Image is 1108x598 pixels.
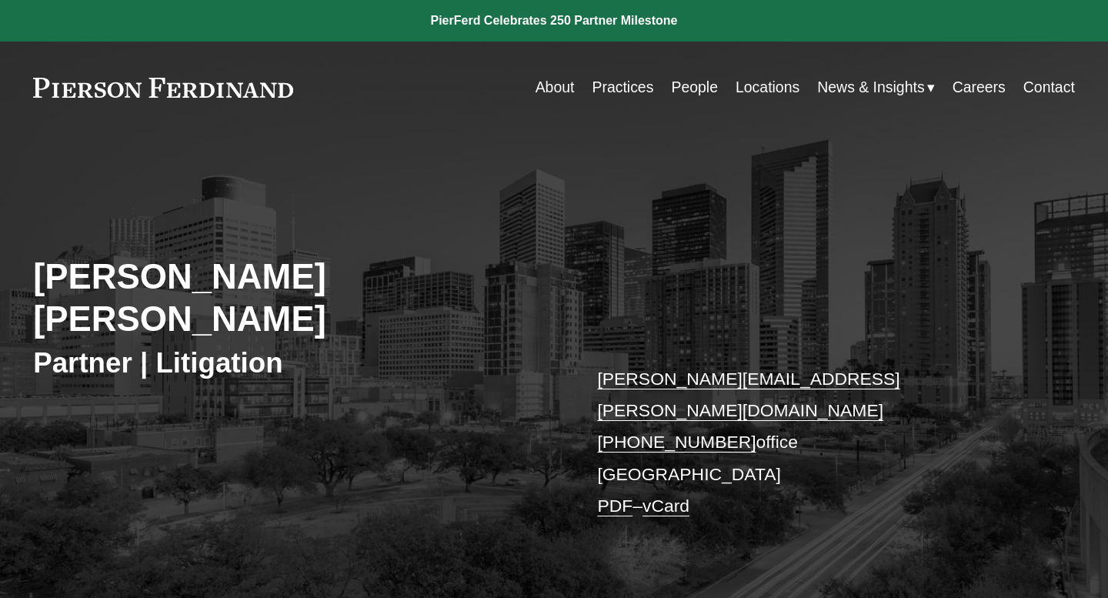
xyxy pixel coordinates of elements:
[592,72,653,102] a: Practices
[597,496,632,516] a: PDF
[1023,72,1075,102] a: Contact
[597,369,899,420] a: [PERSON_NAME][EMAIL_ADDRESS][PERSON_NAME][DOMAIN_NAME]
[642,496,689,516] a: vCard
[536,72,575,102] a: About
[953,72,1006,102] a: Careers
[597,432,756,452] a: [PHONE_NUMBER]
[817,74,924,101] span: News & Insights
[33,256,554,341] h2: [PERSON_NAME] [PERSON_NAME]
[597,363,1031,522] p: office [GEOGRAPHIC_DATA] –
[817,72,934,102] a: folder dropdown
[736,72,799,102] a: Locations
[671,72,718,102] a: People
[33,346,554,380] h3: Partner | Litigation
